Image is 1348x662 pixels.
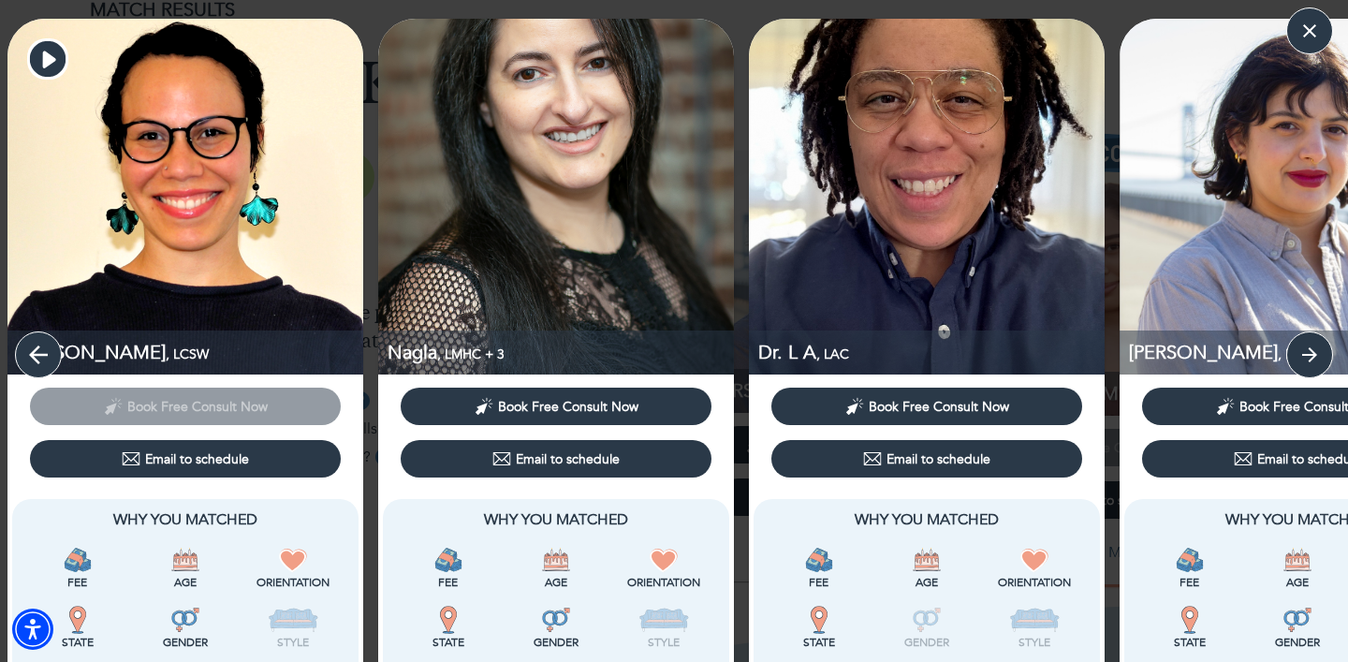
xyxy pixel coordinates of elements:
[279,546,307,574] img: Orientation
[1247,574,1347,591] p: Age
[869,398,1009,416] span: Book Free Consult Now
[805,606,833,634] img: State
[614,634,714,651] p: Style
[30,396,341,414] span: This provider has not yet shared their calendar link. Please email the provider to schedule
[505,634,606,651] p: Gender
[492,449,620,468] div: Email to schedule
[30,440,341,478] button: Email to schedule
[122,449,249,468] div: Email to schedule
[1278,346,1323,363] span: , LMSW
[398,574,498,591] p: Fee
[769,606,869,651] div: This provider is licensed to work in your state.
[268,606,319,634] img: Style
[1139,634,1239,651] p: State
[243,634,344,651] p: Style
[1009,606,1061,634] img: Style
[638,606,690,634] img: Style
[769,574,869,591] p: Fee
[398,606,498,651] div: This provider is licensed to work in your state.
[401,388,711,425] button: Book Free Consult Now
[27,606,127,651] div: This provider is licensed to work in your state.
[64,606,92,634] img: State
[1139,574,1239,591] p: Fee
[398,508,714,531] p: Why You Matched
[1020,546,1048,574] img: Orientation
[876,574,976,591] p: Age
[1176,606,1204,634] img: State
[135,634,235,651] p: Gender
[758,340,1105,365] p: Dr. L A
[243,574,344,591] p: Orientation
[505,574,606,591] p: Age
[498,398,638,416] span: Book Free Consult Now
[166,346,209,363] span: , LCSW
[771,440,1082,478] button: Email to schedule
[388,340,734,365] p: Nagla
[1176,546,1204,574] img: Fee
[434,606,462,634] img: State
[749,19,1105,375] img: Dr. L A McCrae profile
[17,340,363,365] p: LCSW
[171,546,199,574] img: Age
[614,574,714,591] p: Orientation
[27,574,127,591] p: Fee
[542,606,570,634] img: Gender
[7,19,363,375] img: Jasmine Cepeda profile
[805,546,833,574] img: Fee
[401,440,711,478] button: Email to schedule
[135,574,235,591] p: Age
[1283,546,1311,574] img: Age
[434,546,462,574] img: Fee
[816,346,849,363] span: , LAC
[398,634,498,651] p: State
[437,346,505,363] span: , LMHC + 3
[769,508,1085,531] p: Why You Matched
[985,574,1085,591] p: Orientation
[378,19,734,375] img: Nagla Radwan profile
[913,546,941,574] img: Age
[769,634,869,651] p: State
[1139,606,1239,651] div: This provider is licensed to work in your state.
[771,388,1082,425] button: Book Free Consult Now
[913,606,941,634] img: Gender
[171,606,199,634] img: Gender
[1247,634,1347,651] p: Gender
[27,508,344,531] p: Why You Matched
[542,546,570,574] img: Age
[1283,606,1311,634] img: Gender
[863,449,990,468] div: Email to schedule
[27,634,127,651] p: State
[876,634,976,651] p: Gender
[64,546,92,574] img: Fee
[985,634,1085,651] p: Style
[650,546,678,574] img: Orientation
[12,609,53,650] div: Accessibility Menu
